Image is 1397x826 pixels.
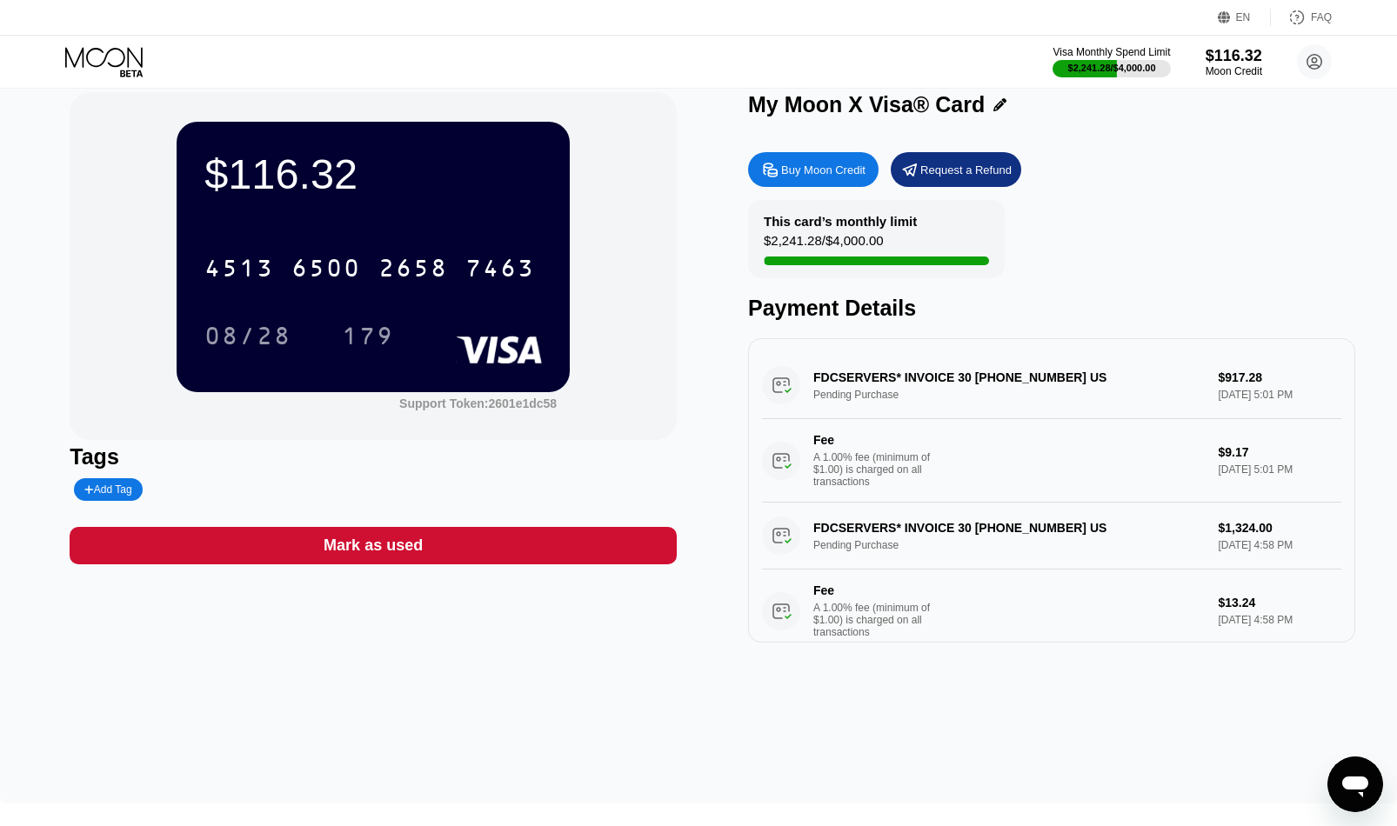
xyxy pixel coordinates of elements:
div: FeeA 1.00% fee (minimum of $1.00) is charged on all transactions$9.17[DATE] 5:01 PM [762,419,1341,503]
div: Request a Refund [920,163,1012,177]
div: 08/28 [204,324,291,352]
div: $2,241.28 / $4,000.00 [764,233,884,256]
div: 179 [342,324,394,352]
div: [DATE] 5:01 PM [1218,463,1340,476]
div: A 1.00% fee (minimum of $1.00) is charged on all transactions [813,451,944,488]
div: Mark as used [324,536,423,556]
div: $9.17 [1218,445,1340,459]
div: Moon Credit [1206,65,1262,77]
div: This card’s monthly limit [764,214,917,229]
div: Visa Monthly Spend Limit [1053,46,1170,58]
div: Tags [70,444,677,470]
div: 6500 [291,256,361,284]
div: Buy Moon Credit [748,152,879,187]
div: EN [1218,9,1271,26]
div: $116.32Moon Credit [1206,47,1262,77]
div: FAQ [1311,11,1332,23]
div: Add Tag [74,478,142,501]
div: Add Tag [84,483,131,496]
div: 179 [329,314,407,357]
div: [DATE] 4:58 PM [1218,614,1340,626]
div: FAQ [1271,9,1332,26]
div: EN [1236,11,1251,23]
div: Mark as used [70,527,677,564]
div: 4513650026587463 [194,246,545,290]
div: Payment Details [748,296,1355,321]
div: $116.32 [1206,47,1262,65]
div: A 1.00% fee (minimum of $1.00) is charged on all transactions [813,602,944,638]
div: Fee [813,583,935,597]
div: Support Token: 2601e1dc58 [399,396,557,410]
div: 7463 [465,256,535,284]
div: $13.24 [1218,596,1340,610]
div: $116.32 [204,150,542,198]
div: $2,241.28 / $4,000.00 [1068,63,1156,73]
div: 4513 [204,256,274,284]
iframe: 메시징 창을 시작하는 버튼 [1327,756,1383,812]
div: 08/28 [191,314,304,357]
div: FeeA 1.00% fee (minimum of $1.00) is charged on all transactions$13.24[DATE] 4:58 PM [762,570,1341,653]
div: Fee [813,433,935,447]
div: Visa Monthly Spend Limit$2,241.28/$4,000.00 [1053,46,1170,77]
div: Buy Moon Credit [781,163,866,177]
div: My Moon X Visa® Card [748,92,985,117]
div: Support Token:2601e1dc58 [399,396,557,410]
div: Request a Refund [891,152,1021,187]
div: 2658 [378,256,448,284]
